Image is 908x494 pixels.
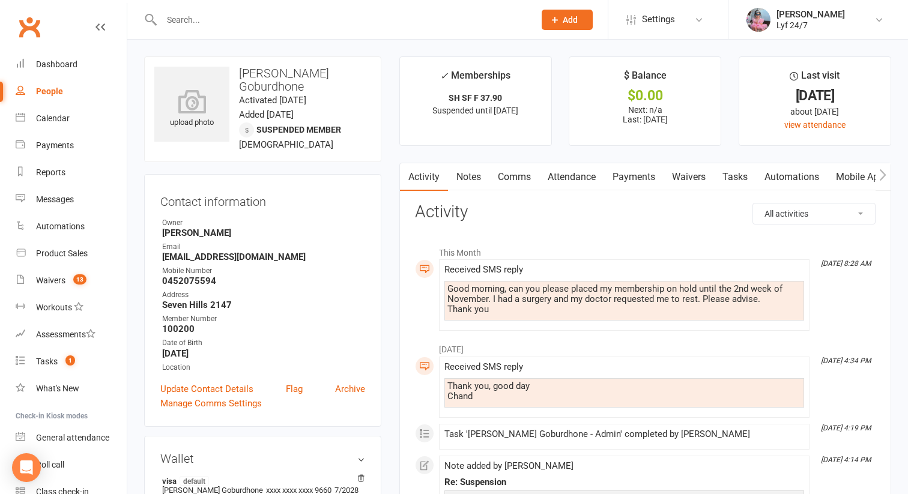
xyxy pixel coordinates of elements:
strong: 0452075594 [162,276,365,286]
a: Waivers 13 [16,267,127,294]
h3: Activity [415,203,876,221]
div: Calendar [36,113,70,123]
li: [DATE] [415,337,876,356]
div: Note added by [PERSON_NAME] [444,461,804,471]
div: Received SMS reply [444,362,804,372]
a: Attendance [539,163,604,191]
div: Location [162,362,365,373]
p: Next: n/a Last: [DATE] [580,105,710,124]
a: Reports [16,159,127,186]
a: Notes [448,163,489,191]
a: General attendance kiosk mode [16,424,127,451]
a: Dashboard [16,51,127,78]
div: Task '[PERSON_NAME] Goburdhone - Admin' completed by [PERSON_NAME] [444,429,804,439]
div: People [36,86,63,96]
div: Lyf 24/7 [776,20,845,31]
div: Address [162,289,365,301]
div: $0.00 [580,89,710,102]
a: Flag [286,382,303,396]
div: [PERSON_NAME] [776,9,845,20]
i: ✓ [440,70,448,82]
li: This Month [415,240,876,259]
div: Messages [36,194,74,204]
a: Payments [16,132,127,159]
span: Suspended member [256,125,341,134]
a: Tasks [714,163,756,191]
div: about [DATE] [750,105,880,118]
time: Added [DATE] [239,109,294,120]
span: 1 [65,355,75,366]
div: Date of Birth [162,337,365,349]
a: Payments [604,163,664,191]
div: Good morning, can you please placed my membership on hold until the 2nd week of November. I had a... [447,284,801,315]
a: People [16,78,127,105]
a: Update Contact Details [160,382,253,396]
time: Activated [DATE] [239,95,306,106]
a: Mobile App [828,163,892,191]
div: Reports [36,167,65,177]
div: What's New [36,384,79,393]
div: Roll call [36,460,64,469]
span: Add [563,15,578,25]
div: upload photo [154,89,229,129]
a: Assessments [16,321,127,348]
strong: [PERSON_NAME] [162,227,365,238]
a: Comms [489,163,539,191]
strong: visa [162,476,359,486]
input: Search... [158,11,526,28]
a: Activity [400,163,448,191]
strong: Seven Hills 2147 [162,300,365,310]
div: Assessments [36,330,95,339]
span: [DEMOGRAPHIC_DATA] [239,139,333,150]
span: Settings [642,6,675,33]
i: [DATE] 8:28 AM [821,259,871,268]
i: [DATE] 4:34 PM [821,357,871,365]
i: [DATE] 4:19 PM [821,424,871,432]
div: Email [162,241,365,253]
div: General attendance [36,433,109,442]
div: Dashboard [36,59,77,69]
h3: Wallet [160,452,365,465]
strong: 100200 [162,324,365,334]
div: Memberships [440,68,510,90]
a: Clubworx [14,12,44,42]
a: Archive [335,382,365,396]
a: Product Sales [16,240,127,267]
div: Re: Suspension [444,477,804,487]
div: Payments [36,140,74,150]
a: Automations [16,213,127,240]
span: 13 [73,274,86,285]
span: default [180,476,209,486]
span: Suspended until [DATE] [432,106,518,115]
div: [DATE] [750,89,880,102]
strong: [EMAIL_ADDRESS][DOMAIN_NAME] [162,252,365,262]
strong: [DATE] [162,348,365,359]
img: thumb_image1747747990.png [746,8,770,32]
div: Workouts [36,303,72,312]
div: Automations [36,221,85,231]
a: Manage Comms Settings [160,396,262,411]
h3: Contact information [160,190,365,208]
div: Received SMS reply [444,265,804,275]
div: Thank you, good day Chand [447,381,801,402]
div: Last visit [790,68,840,89]
div: Product Sales [36,249,88,258]
a: Roll call [16,451,127,478]
div: Mobile Number [162,265,365,277]
a: Waivers [664,163,714,191]
a: Tasks 1 [16,348,127,375]
h3: [PERSON_NAME] Goburdhone [154,67,371,93]
a: What's New [16,375,127,402]
div: Member Number [162,313,365,325]
div: Tasks [36,357,58,366]
a: Messages [16,186,127,213]
a: Workouts [16,294,127,321]
a: view attendance [784,120,846,130]
strong: SH SF F 37.90 [449,93,502,103]
div: Owner [162,217,365,229]
a: Calendar [16,105,127,132]
a: Automations [756,163,828,191]
div: Open Intercom Messenger [12,453,41,482]
button: Add [542,10,593,30]
div: Waivers [36,276,65,285]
